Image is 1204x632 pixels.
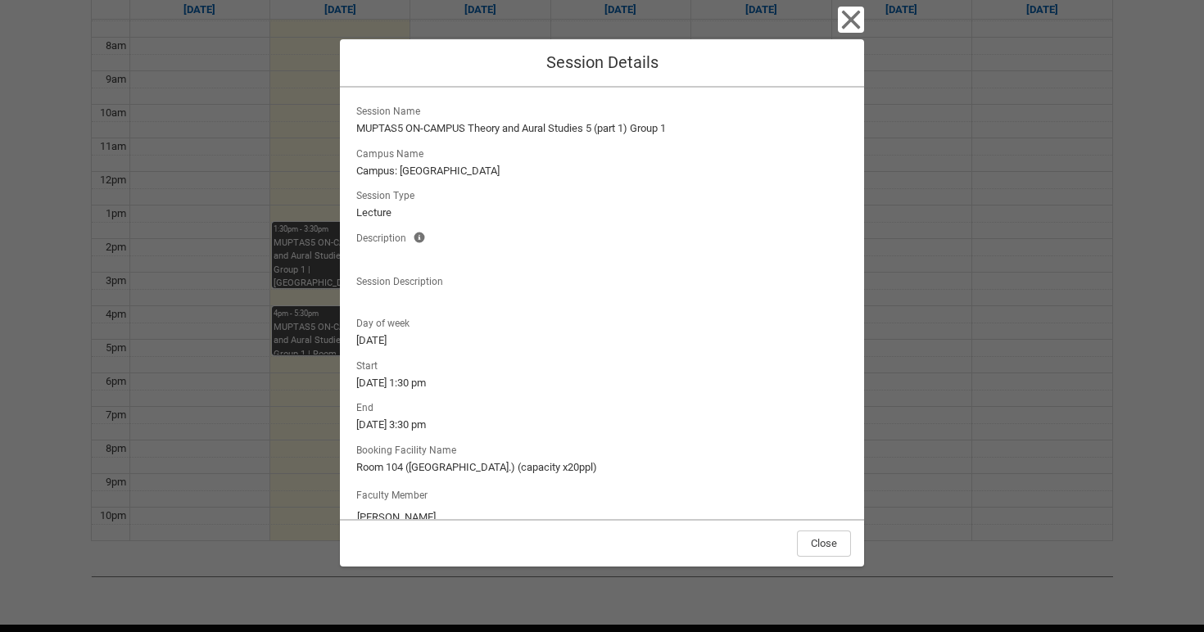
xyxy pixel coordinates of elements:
button: Close [838,7,864,33]
span: Description [356,228,413,246]
span: Start [356,355,384,373]
lightning-formatted-text: [DATE] 3:30 pm [356,417,848,433]
lightning-formatted-text: Campus: [GEOGRAPHIC_DATA] [356,163,848,179]
lightning-formatted-text: [DATE] 1:30 pm [356,375,848,391]
lightning-formatted-text: Room 104 ([GEOGRAPHIC_DATA].) (capacity x20ppl) [356,459,848,476]
span: Session Name [356,101,427,119]
span: Session Type [356,185,421,203]
span: Day of week [356,313,416,331]
label: Faculty Member [356,485,434,503]
lightning-formatted-text: [DATE] [356,332,848,349]
span: Booking Facility Name [356,440,463,458]
span: Session Details [546,52,659,72]
lightning-formatted-text: MUPTAS5 ON-CAMPUS Theory and Aural Studies 5 (part 1) Group 1 [356,120,848,137]
lightning-formatted-text: Lecture [356,205,848,221]
span: End [356,397,380,415]
span: Campus Name [356,143,430,161]
button: Close [797,530,851,557]
span: Session Description [356,271,450,289]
